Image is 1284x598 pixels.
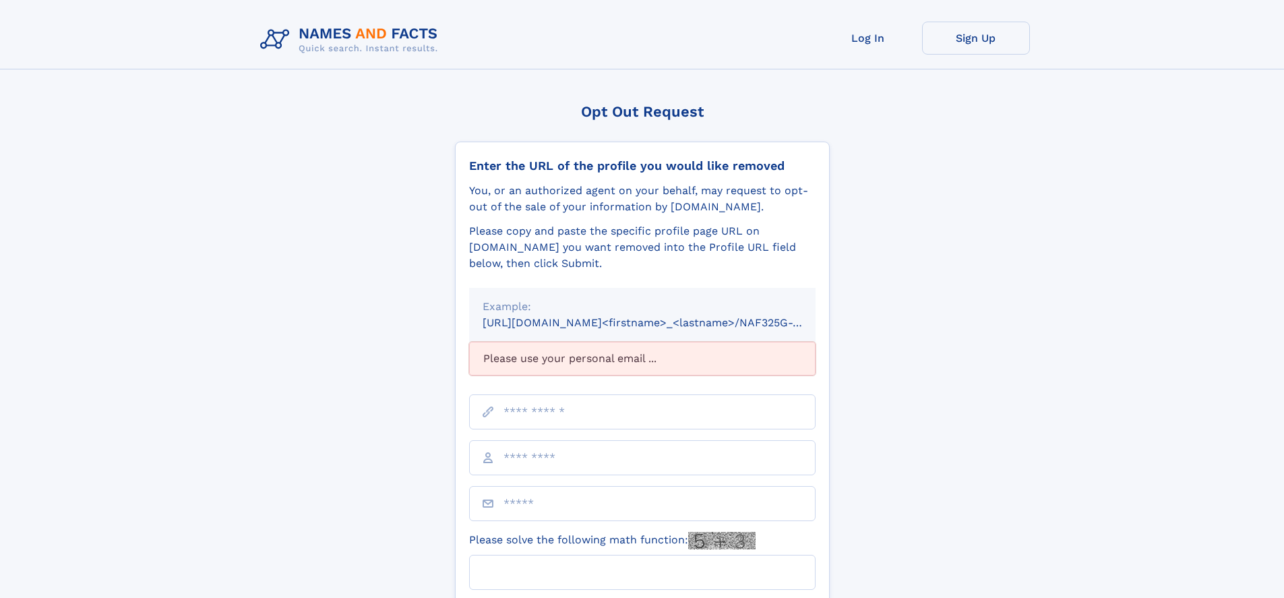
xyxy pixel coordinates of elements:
div: Opt Out Request [455,103,830,120]
img: Logo Names and Facts [255,22,449,58]
div: Example: [483,299,802,315]
div: You, or an authorized agent on your behalf, may request to opt-out of the sale of your informatio... [469,183,816,215]
label: Please solve the following math function: [469,532,756,549]
a: Sign Up [922,22,1030,55]
div: Enter the URL of the profile you would like removed [469,158,816,173]
div: Please copy and paste the specific profile page URL on [DOMAIN_NAME] you want removed into the Pr... [469,223,816,272]
div: Please use your personal email ... [469,342,816,376]
a: Log In [814,22,922,55]
small: [URL][DOMAIN_NAME]<firstname>_<lastname>/NAF325G-xxxxxxxx [483,316,841,329]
